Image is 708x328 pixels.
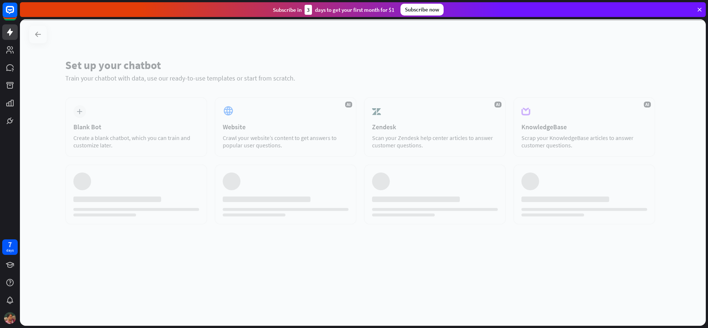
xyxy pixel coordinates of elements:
[305,5,312,15] div: 3
[6,248,14,253] div: days
[8,241,12,248] div: 7
[400,4,444,16] div: Subscribe now
[2,239,18,255] a: 7 days
[273,5,395,15] div: Subscribe in days to get your first month for $1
